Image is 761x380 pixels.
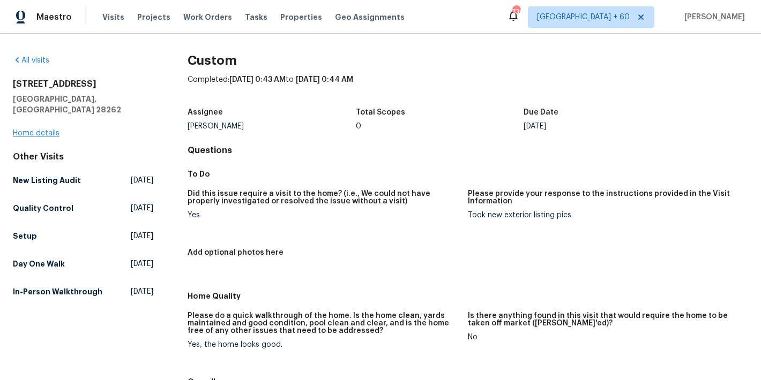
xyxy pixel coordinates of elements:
a: In-Person Walkthrough[DATE] [13,282,153,301]
span: [GEOGRAPHIC_DATA] + 60 [537,12,630,22]
span: [DATE] 0:44 AM [296,76,353,83]
div: Yes [188,211,459,219]
h5: Add optional photos here [188,249,283,256]
h5: Setup [13,231,37,241]
div: [PERSON_NAME] [188,123,356,130]
div: No [468,333,740,341]
h5: Is there anything found in this visit that would require the home to be taken off market ([PERSON... [468,312,740,327]
h5: Day One Walk [13,259,65,269]
h5: To Do [188,169,748,179]
h5: Total Scopes [356,109,405,116]
span: [DATE] [131,259,153,269]
div: 736 [512,6,520,17]
span: [DATE] [131,286,153,297]
span: [PERSON_NAME] [680,12,745,22]
div: Completed: to [188,74,748,102]
a: Home details [13,130,59,137]
h5: Assignee [188,109,223,116]
a: All visits [13,57,49,64]
div: Other Visits [13,151,153,162]
span: Geo Assignments [335,12,405,22]
h2: Custom [188,55,748,66]
span: Properties [280,12,322,22]
h5: Did this issue require a visit to the home? (i.e., We could not have properly investigated or res... [188,190,459,205]
span: [DATE] [131,231,153,241]
h5: New Listing Audit [13,175,81,186]
h5: In-Person Walkthrough [13,286,102,297]
span: Visits [102,12,124,22]
span: Work Orders [183,12,232,22]
h5: Home Quality [188,291,748,301]
h5: Please do a quick walkthrough of the home. Is the home clean, yards maintained and good condition... [188,312,459,335]
div: [DATE] [524,123,692,130]
h5: Please provide your response to the instructions provided in the Visit Information [468,190,740,205]
div: Yes, the home looks good. [188,341,459,348]
a: Day One Walk[DATE] [13,254,153,273]
a: Setup[DATE] [13,226,153,246]
h4: Questions [188,145,748,156]
h5: Due Date [524,109,558,116]
h5: [GEOGRAPHIC_DATA], [GEOGRAPHIC_DATA] 28262 [13,94,153,115]
div: Took new exterior listing pics [468,211,740,219]
span: [DATE] [131,203,153,214]
h2: [STREET_ADDRESS] [13,79,153,89]
span: [DATE] 0:43 AM [229,76,286,83]
a: New Listing Audit[DATE] [13,171,153,190]
a: Quality Control[DATE] [13,199,153,218]
span: Projects [137,12,170,22]
span: Maestro [36,12,72,22]
span: [DATE] [131,175,153,186]
span: Tasks [245,13,267,21]
h5: Quality Control [13,203,73,214]
div: 0 [356,123,524,130]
